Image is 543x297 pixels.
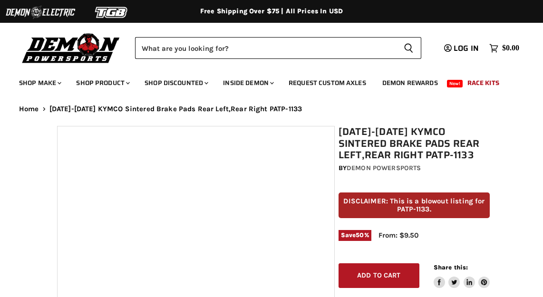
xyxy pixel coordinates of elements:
button: Add to cart [339,263,419,288]
span: Add to cart [357,271,401,279]
ul: Main menu [12,69,517,93]
img: Demon Electric Logo 2 [5,3,76,21]
button: Search [396,37,421,59]
a: Inside Demon [216,73,280,93]
span: [DATE]-[DATE] KYMCO Sintered Brake Pads Rear Left,Rear Right PATP-1133 [49,105,302,113]
a: Shop Discounted [137,73,214,93]
a: Home [19,105,39,113]
span: $0.00 [502,44,519,53]
a: Demon Rewards [375,73,445,93]
img: Demon Powersports [19,31,123,65]
form: Product [135,37,421,59]
h1: [DATE]-[DATE] KYMCO Sintered Brake Pads Rear Left,Rear Right PATP-1133 [339,126,490,161]
a: Log in [440,44,485,53]
img: TGB Logo 2 [76,3,147,21]
p: DISCLAIMER: This is a blowout listing for PATP-1133. [339,192,490,219]
span: Save % [339,230,371,240]
a: Race Kits [460,73,506,93]
a: Shop Product [69,73,136,93]
span: From: $9.50 [378,231,418,240]
span: 50 [356,231,364,239]
input: Search [135,37,396,59]
a: Request Custom Axles [281,73,373,93]
a: Shop Make [12,73,67,93]
aside: Share this: [434,263,490,288]
span: Share this: [434,264,468,271]
span: New! [447,80,463,87]
a: $0.00 [485,41,524,55]
a: Demon Powersports [347,164,421,172]
div: by [339,163,490,173]
span: Log in [454,42,479,54]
